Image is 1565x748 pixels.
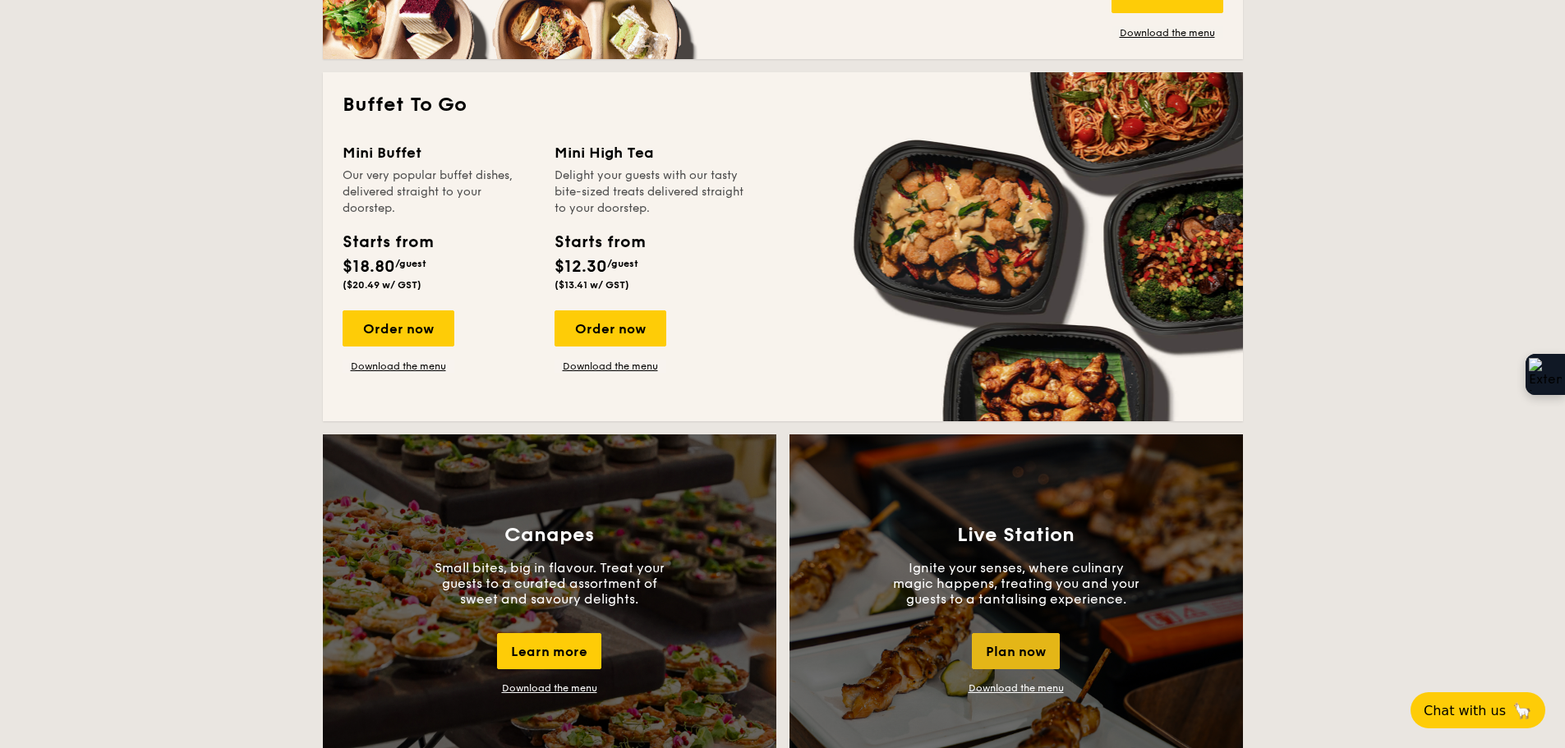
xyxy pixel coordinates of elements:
span: $18.80 [343,257,395,277]
div: Delight your guests with our tasty bite-sized treats delivered straight to your doorstep. [555,167,747,217]
div: Starts from [555,230,644,255]
img: Extension Icon [1529,358,1562,391]
h2: Buffet To Go [343,92,1223,118]
div: Learn more [497,633,601,669]
div: Plan now [972,633,1060,669]
a: Download the menu [1112,26,1223,39]
div: Starts from [343,230,432,255]
div: Mini Buffet [343,141,535,164]
p: Small bites, big in flavour. Treat your guests to a curated assortment of sweet and savoury delig... [426,560,673,607]
span: $12.30 [555,257,607,277]
div: Order now [555,310,666,346]
a: Download the menu [502,682,597,694]
a: Download the menu [969,682,1064,694]
p: Ignite your senses, where culinary magic happens, treating you and your guests to a tantalising e... [893,560,1139,607]
span: 🦙 [1512,701,1532,720]
span: ($20.49 w/ GST) [343,279,421,291]
span: /guest [395,258,426,269]
a: Download the menu [555,360,666,373]
div: Our very popular buffet dishes, delivered straight to your doorstep. [343,167,535,217]
div: Order now [343,310,454,346]
span: Chat with us [1424,703,1506,718]
h3: Live Station [957,524,1075,547]
span: ($13.41 w/ GST) [555,279,629,291]
a: Download the menu [343,360,454,373]
div: Mini High Tea [555,141,747,164]
h3: Canapes [504,524,594,547]
button: Chat with us🦙 [1411,692,1545,728]
span: /guest [607,258,638,269]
